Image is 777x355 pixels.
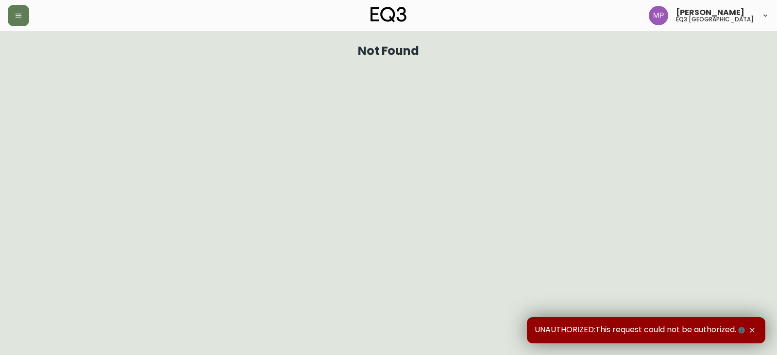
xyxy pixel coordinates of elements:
span: UNAUTHORIZED:This request could not be authorized. [535,325,747,336]
img: 898fb1fef72bdc68defcae31627d8d29 [649,6,668,25]
h1: Not Found [358,47,420,55]
img: logo [371,7,406,22]
span: [PERSON_NAME] [676,9,744,17]
h5: eq3 [GEOGRAPHIC_DATA] [676,17,754,22]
